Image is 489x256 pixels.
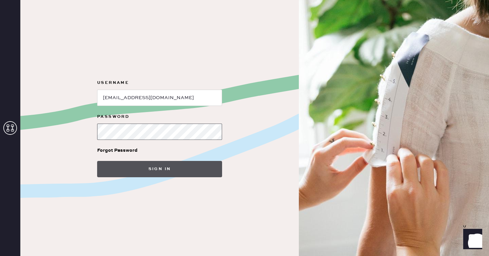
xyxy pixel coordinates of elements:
[97,140,138,161] a: Forgot Password
[97,147,138,154] div: Forgot Password
[97,90,222,106] input: e.g. john@doe.com
[97,161,222,177] button: Sign in
[97,113,222,121] label: Password
[457,225,486,255] iframe: Front Chat
[97,79,222,87] label: Username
